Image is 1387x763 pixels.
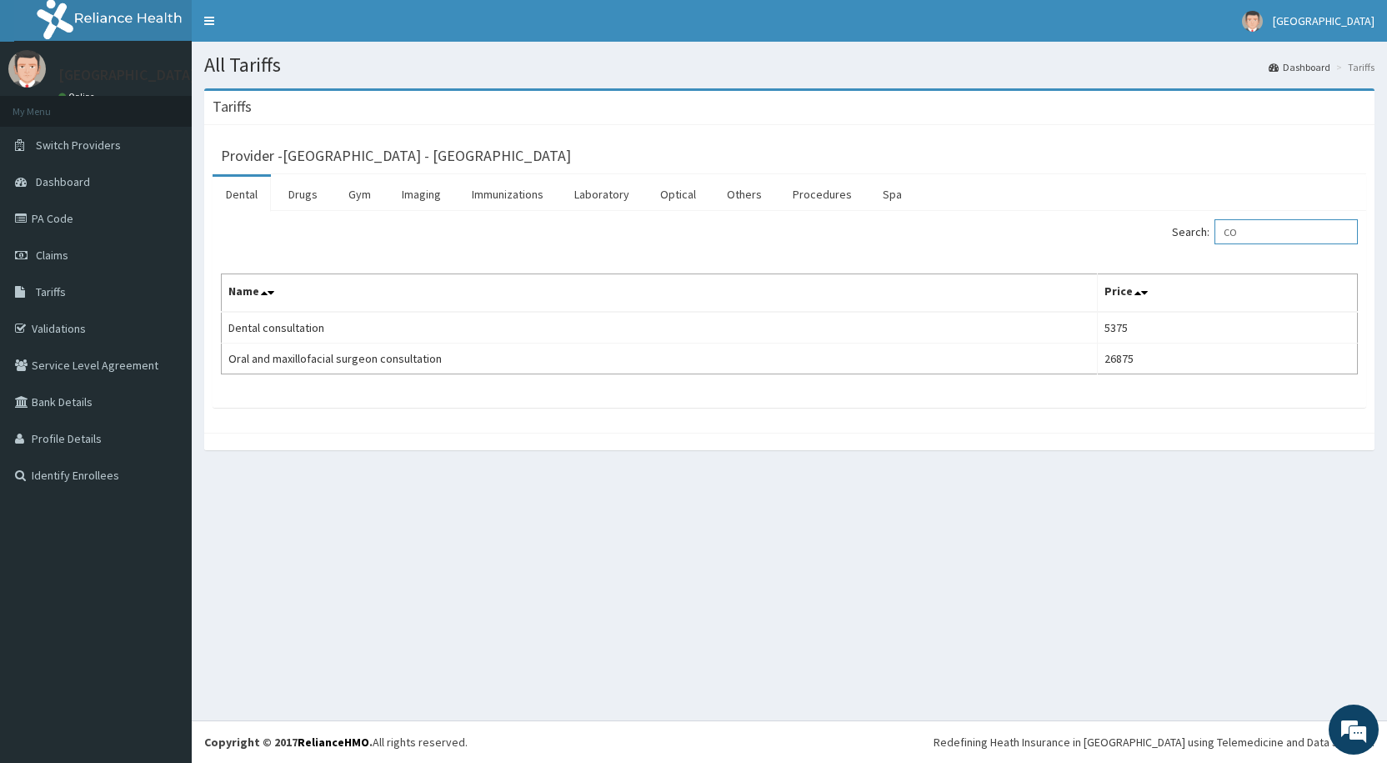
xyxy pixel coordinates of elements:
a: Laboratory [561,177,643,212]
span: Tariffs [36,284,66,299]
a: Procedures [779,177,865,212]
div: Minimize live chat window [273,8,313,48]
th: Name [222,274,1098,313]
h1: All Tariffs [204,54,1374,76]
h3: Provider - [GEOGRAPHIC_DATA] - [GEOGRAPHIC_DATA] [221,148,571,163]
div: Chat with us now [87,93,280,115]
span: We're online! [97,210,230,379]
a: Dashboard [1269,60,1330,74]
div: Redefining Heath Insurance in [GEOGRAPHIC_DATA] using Telemedicine and Data Science! [934,734,1374,750]
a: Others [714,177,775,212]
img: User Image [1242,11,1263,32]
a: Imaging [388,177,454,212]
span: Dashboard [36,174,90,189]
label: Search: [1172,219,1358,244]
a: Gym [335,177,384,212]
strong: Copyright © 2017 . [204,735,373,750]
a: Dental [213,177,271,212]
span: Switch Providers [36,138,121,153]
td: 26875 [1098,344,1358,374]
footer: All rights reserved. [192,720,1387,763]
td: 5375 [1098,312,1358,344]
li: Tariffs [1332,60,1374,74]
a: Spa [869,177,915,212]
a: Drugs [275,177,331,212]
img: d_794563401_company_1708531726252_794563401 [31,83,68,125]
textarea: Type your message and hit 'Enter' [8,455,318,514]
td: Oral and maxillofacial surgeon consultation [222,344,1098,374]
th: Price [1098,274,1358,313]
a: RelianceHMO [298,735,369,750]
h3: Tariffs [213,99,252,114]
input: Search: [1214,219,1358,244]
span: Claims [36,248,68,263]
a: Immunizations [458,177,557,212]
a: Optical [647,177,709,212]
p: [GEOGRAPHIC_DATA] [58,68,196,83]
a: Online [58,91,98,103]
span: [GEOGRAPHIC_DATA] [1273,13,1374,28]
img: User Image [8,50,46,88]
td: Dental consultation [222,312,1098,344]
